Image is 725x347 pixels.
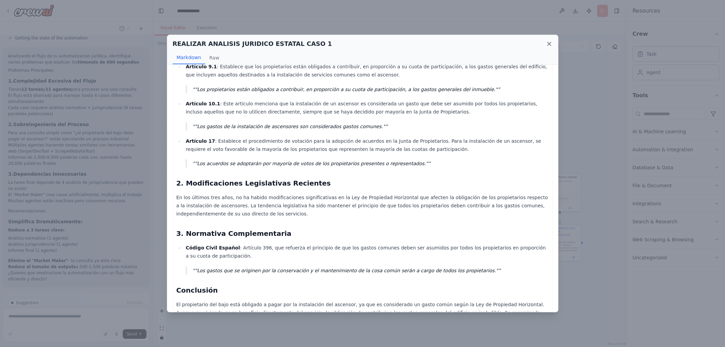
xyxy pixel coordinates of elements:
[192,122,549,131] p: "Los gastos de la instalación de ascensores son considerados gastos comunes."
[176,285,549,295] h2: Conclusión
[186,100,549,116] p: : Este artículo menciona que la instalación de un ascensor es considerada un gasto que debe ser a...
[173,39,332,49] h2: REALIZAR ANALISIS JURIDICO ESTATAL CASO 1
[173,51,205,64] button: Markdown
[176,178,549,188] h2: 2. Modificaciones Legislativas Recientes
[176,300,549,325] p: El propietario del bajo está obligado a pagar por la instalación del ascensor, ya que es consider...
[186,137,549,153] p: : Establece el procedimiento de votación para la adopción de acuerdos en la Junta de Propietarios...
[186,244,549,260] p: : Artículo 396, que refuerza el principio de que los gastos comunes deben ser asumidos por todos ...
[176,193,549,218] p: En los últimos tres años, no ha habido modificaciones significativas en la Ley de Propiedad Horiz...
[192,85,549,93] p: "Los propietarios están obligados a contribuir, en proporción a su cuota de participación, a los ...
[192,266,549,275] p: "Los gastos que se originen por la conservación y el mantenimiento de la cosa común serán a cargo...
[186,63,549,79] p: : Establece que los propietarios están obligados a contribuir, en proporción a su cuota de partic...
[205,51,223,64] button: Raw
[186,138,215,144] strong: Artículo 17
[192,159,549,168] p: "Los acuerdos se adoptarán por mayoría de votos de los propietarios presentes o representados."
[186,101,220,106] strong: Artículo 10.1
[186,245,240,250] strong: Código Civil Español
[176,229,549,238] h2: 3. Normativa Complementaria
[186,64,217,69] strong: Artículo 9.1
